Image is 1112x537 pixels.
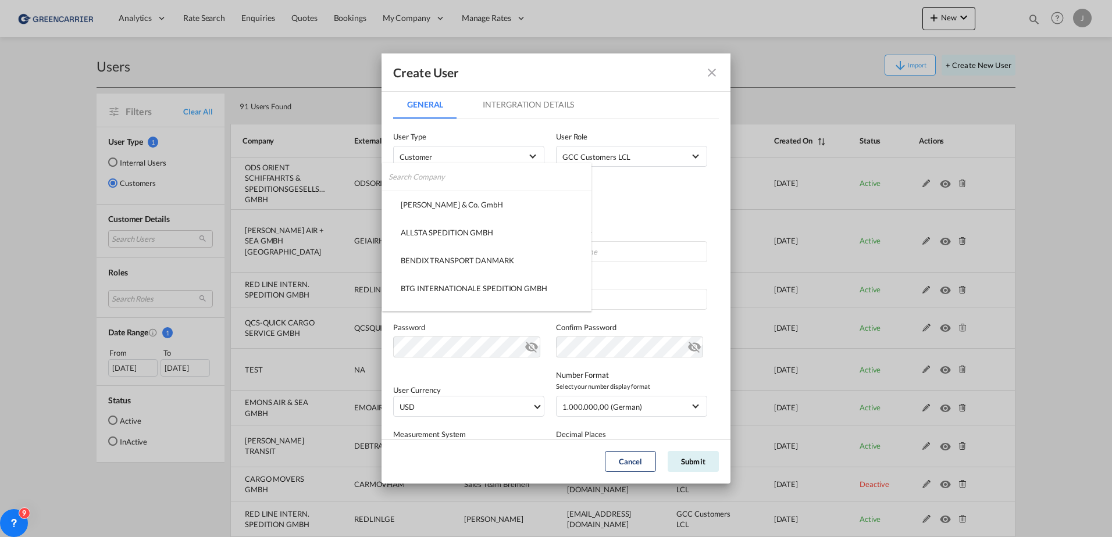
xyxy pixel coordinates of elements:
div: ALLSTA SPEDITION GMBH [401,227,493,238]
div: [PERSON_NAME] & Co. GmbH [401,199,503,210]
div: BTG INTERNATIONALE SPEDITION GMBH [401,283,547,293]
input: Search Company [389,163,591,191]
div: BENDIX TRANSPORT DANMARK [401,255,514,266]
div: CARGO PARTNER GMBH [401,311,487,321]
